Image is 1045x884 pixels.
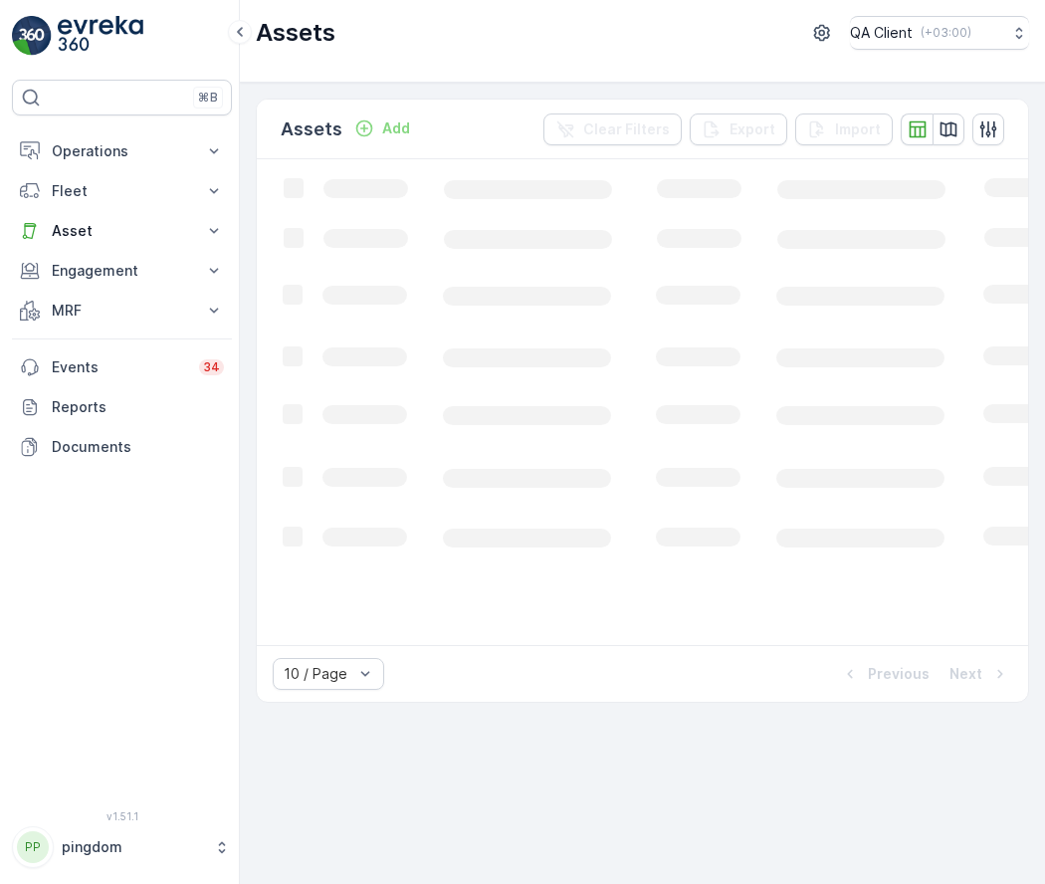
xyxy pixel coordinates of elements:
[12,347,232,387] a: Events34
[281,115,342,143] p: Assets
[949,664,982,684] p: Next
[52,261,192,281] p: Engagement
[868,664,930,684] p: Previous
[12,131,232,171] button: Operations
[12,810,232,822] span: v 1.51.1
[346,116,418,140] button: Add
[256,17,335,49] p: Assets
[62,837,204,857] p: pingdom
[12,211,232,251] button: Asset
[838,662,932,686] button: Previous
[52,357,187,377] p: Events
[52,181,192,201] p: Fleet
[850,23,913,43] p: QA Client
[12,427,232,467] a: Documents
[12,171,232,211] button: Fleet
[947,662,1012,686] button: Next
[12,251,232,291] button: Engagement
[850,16,1029,50] button: QA Client(+03:00)
[921,25,971,41] p: ( +03:00 )
[583,119,670,139] p: Clear Filters
[690,113,787,145] button: Export
[52,301,192,321] p: MRF
[52,397,224,417] p: Reports
[12,291,232,331] button: MRF
[52,141,192,161] p: Operations
[58,16,143,56] img: logo_light-DOdMpM7g.png
[203,359,220,375] p: 34
[17,831,49,863] div: PP
[12,387,232,427] a: Reports
[382,118,410,138] p: Add
[12,16,52,56] img: logo
[52,437,224,457] p: Documents
[198,90,218,106] p: ⌘B
[543,113,682,145] button: Clear Filters
[52,221,192,241] p: Asset
[12,826,232,868] button: PPpingdom
[730,119,775,139] p: Export
[795,113,893,145] button: Import
[835,119,881,139] p: Import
